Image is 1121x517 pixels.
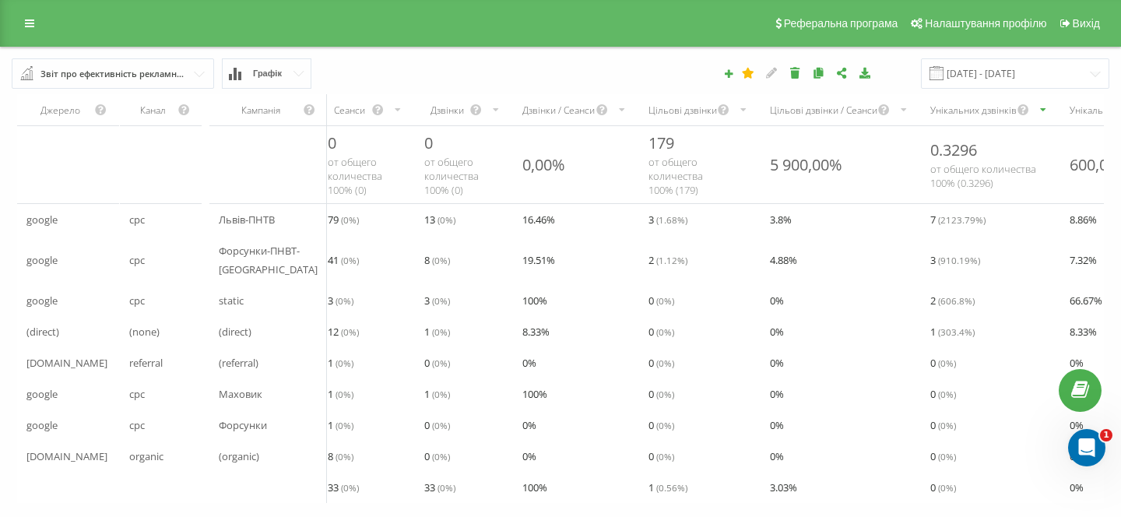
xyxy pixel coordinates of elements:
[656,388,674,400] span: ( 0 %)
[1070,478,1084,497] span: 0 %
[930,162,1036,190] span: от общего количества 100% ( 0.3296 )
[328,210,359,229] span: 79
[253,69,282,79] span: Графік
[938,450,956,462] span: ( 0 %)
[656,294,674,307] span: ( 0 %)
[930,478,956,497] span: 0
[26,251,58,269] span: google
[26,322,59,341] span: (direct)
[336,450,353,462] span: ( 0 %)
[328,447,353,466] span: 8
[432,357,450,369] span: ( 0 %)
[938,213,986,226] span: ( 2123.79 %)
[938,325,975,338] span: ( 303.4 %)
[129,322,160,341] span: (none)
[770,210,792,229] span: 3.8 %
[219,416,267,434] span: Форсунки
[26,447,107,466] span: [DOMAIN_NAME]
[1068,429,1105,466] iframe: Intercom live chat
[432,388,450,400] span: ( 0 %)
[656,254,687,266] span: ( 1.12 %)
[770,291,784,310] span: 0 %
[770,353,784,372] span: 0 %
[770,385,784,403] span: 0 %
[938,254,980,266] span: ( 910.19 %)
[770,478,797,497] span: 3.03 %
[432,325,450,338] span: ( 0 %)
[424,385,450,403] span: 1
[648,210,687,229] span: 3
[26,291,58,310] span: google
[328,155,382,197] span: от общего количества 100% ( 0 )
[522,104,596,117] div: Дзвінки / Сеанси
[328,478,359,497] span: 33
[938,388,956,400] span: ( 0 %)
[129,416,145,434] span: cpc
[1070,210,1097,229] span: 8.86 %
[424,155,479,197] span: от общего количества 100% ( 0 )
[522,322,550,341] span: 8.33 %
[336,294,353,307] span: ( 0 %)
[522,385,547,403] span: 100 %
[424,322,450,341] span: 1
[656,481,687,494] span: ( 0.56 %)
[438,481,455,494] span: ( 0 %)
[648,155,703,197] span: от общего количества 100% ( 179 )
[219,210,275,229] span: Львів-ПНТВ
[522,353,536,372] span: 0 %
[219,385,262,403] span: Маховик
[522,154,565,175] div: 0,00%
[1073,17,1100,30] span: Вихід
[219,241,318,279] span: Форсунки-ПНВТ-[GEOGRAPHIC_DATA]
[930,385,956,403] span: 0
[328,291,353,310] span: 3
[26,416,58,434] span: google
[648,322,674,341] span: 0
[438,213,455,226] span: ( 0 %)
[328,322,359,341] span: 12
[1070,416,1084,434] span: 0 %
[812,67,825,78] i: Копіювати звіт
[129,291,145,310] span: cpc
[930,322,975,341] span: 1
[432,294,450,307] span: ( 0 %)
[328,353,353,372] span: 1
[1070,251,1097,269] span: 7.32 %
[648,353,674,372] span: 0
[328,132,336,153] span: 0
[648,132,674,153] span: 179
[219,291,244,310] span: static
[129,251,145,269] span: cpc
[17,94,1104,503] div: scrollable content
[219,322,251,341] span: (direct)
[789,67,802,78] i: Видалити звіт
[765,67,778,78] i: Редагувати звіт
[40,65,187,83] div: Звіт про ефективність рекламних кампаній
[424,478,455,497] span: 33
[219,447,259,466] span: (organic)
[925,17,1046,30] span: Налаштування профілю
[341,481,359,494] span: ( 0 %)
[930,353,956,372] span: 0
[1100,429,1112,441] span: 1
[770,251,797,269] span: 4.88 %
[938,294,975,307] span: ( 606.8 %)
[336,388,353,400] span: ( 0 %)
[432,419,450,431] span: ( 0 %)
[424,210,455,229] span: 13
[648,251,687,269] span: 2
[930,291,975,310] span: 2
[336,419,353,431] span: ( 0 %)
[648,104,717,117] div: Цільові дзвінки
[938,481,956,494] span: ( 0 %)
[770,154,842,175] div: 5 900,00%
[770,104,877,117] div: Цільові дзвінки / Сеанси
[930,447,956,466] span: 0
[648,478,687,497] span: 1
[930,139,977,160] span: 0.3296
[522,210,555,229] span: 16.46 %
[522,251,555,269] span: 19.51 %
[26,210,58,229] span: google
[424,447,450,466] span: 0
[930,416,956,434] span: 0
